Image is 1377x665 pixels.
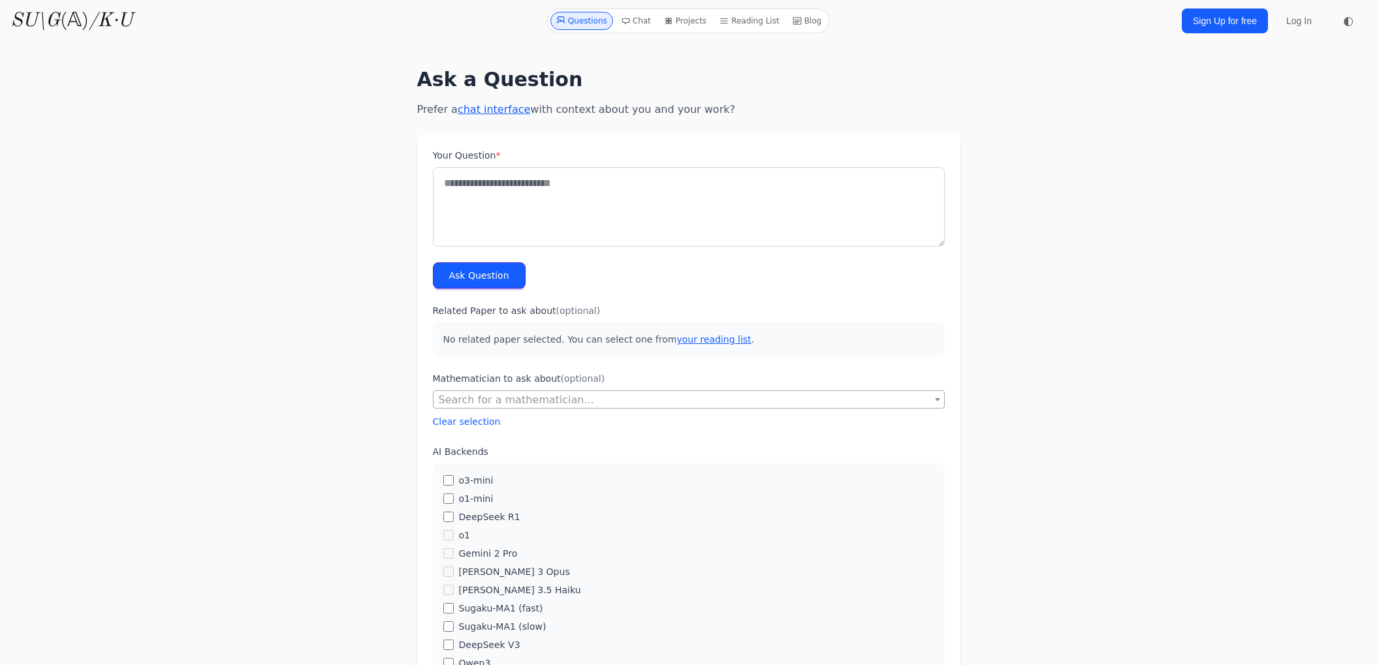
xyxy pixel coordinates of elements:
label: Sugaku-MA1 (fast) [459,602,543,615]
label: [PERSON_NAME] 3.5 Haiku [459,583,581,596]
label: AI Backends [433,445,945,458]
a: chat interface [458,103,530,116]
span: Search for a mathematician... [439,394,594,406]
label: o1-mini [459,492,494,505]
span: (optional) [561,373,605,384]
a: your reading list [676,334,751,345]
a: Sign Up for free [1182,8,1268,33]
label: Mathematician to ask about [433,372,945,385]
label: Related Paper to ask about [433,304,945,317]
button: ◐ [1335,8,1361,34]
a: Blog [787,12,827,30]
span: ◐ [1343,15,1353,27]
span: (optional) [556,305,601,316]
p: Prefer a with context about you and your work? [417,102,960,117]
label: o3-mini [459,474,494,487]
span: Search for a mathematician... [433,390,945,409]
label: [PERSON_NAME] 3 Opus [459,565,570,578]
i: /K·U [89,11,133,31]
button: Clear selection [433,415,501,428]
h1: Ask a Question [417,68,960,91]
label: Sugaku-MA1 (slow) [459,620,546,633]
a: Reading List [714,12,785,30]
span: Search for a mathematician... [434,391,944,409]
a: Questions [550,12,613,30]
label: o1 [459,529,470,542]
label: Your Question [433,149,945,162]
i: SU\G [10,11,60,31]
p: No related paper selected. You can select one from . [433,322,945,356]
a: SU\G(𝔸)/K·U [10,9,133,33]
label: Gemini 2 Pro [459,547,518,560]
a: Log In [1278,9,1320,33]
label: DeepSeek R1 [459,510,520,523]
button: Ask Question [433,262,526,288]
label: DeepSeek V3 [459,638,520,651]
a: Projects [659,12,712,30]
a: Chat [616,12,656,30]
